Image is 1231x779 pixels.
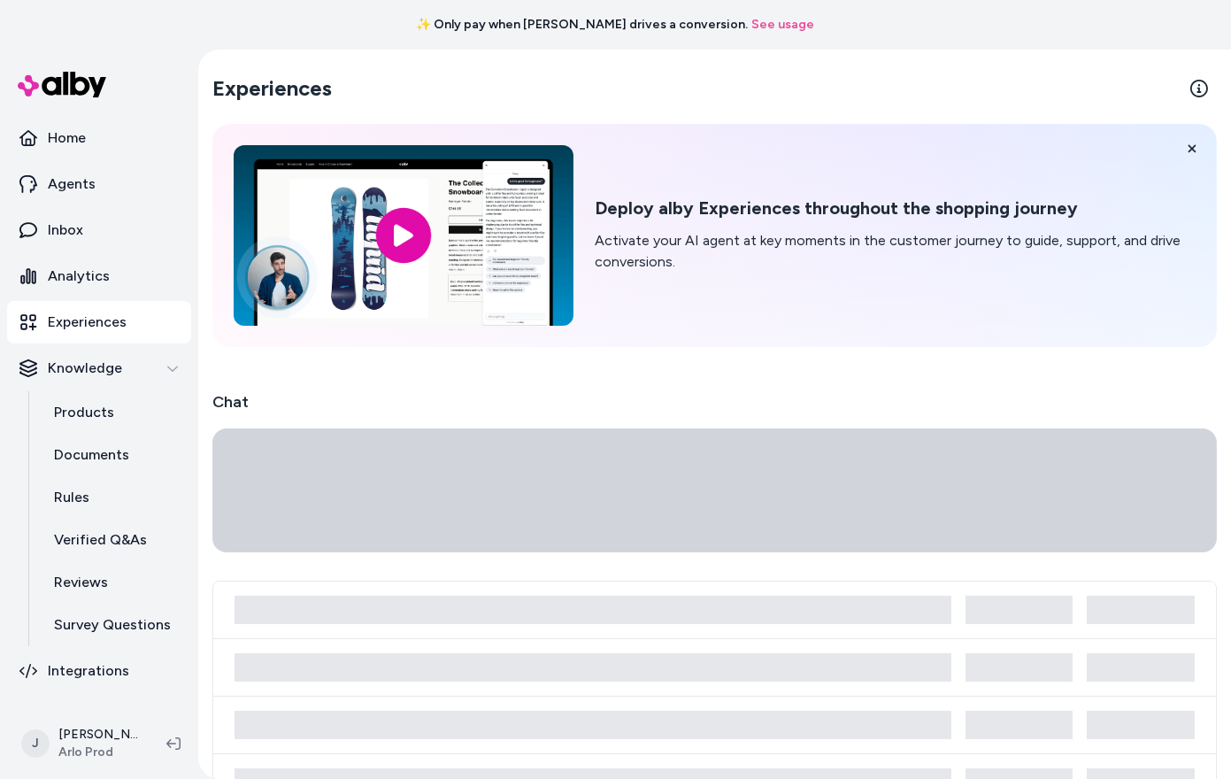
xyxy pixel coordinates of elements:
p: Home [48,127,86,149]
a: Agents [7,163,191,205]
p: Reviews [54,572,108,593]
a: Products [36,391,191,434]
h2: Deploy alby Experiences throughout the shopping journey [595,197,1196,220]
p: Activate your AI agent at key moments in the customer journey to guide, support, and drive conver... [595,230,1196,273]
a: Home [7,117,191,159]
h2: Experiences [212,74,332,103]
p: [PERSON_NAME] [58,726,138,744]
a: Integrations [7,650,191,692]
p: Rules [54,487,89,508]
p: Experiences [48,312,127,333]
a: Survey Questions [36,604,191,646]
a: Rules [36,476,191,519]
a: Reviews [36,561,191,604]
p: Verified Q&As [54,529,147,551]
p: Products [54,402,114,423]
a: Inbox [7,209,191,251]
p: Integrations [48,660,129,682]
h2: Chat [212,389,1217,414]
p: Documents [54,444,129,466]
a: Verified Q&As [36,519,191,561]
img: alby Logo [18,72,106,97]
a: Documents [36,434,191,476]
p: Agents [48,174,96,195]
p: Inbox [48,220,83,241]
span: ✨ Only pay when [PERSON_NAME] drives a conversion. [417,16,749,34]
a: See usage [752,16,815,34]
p: Analytics [48,266,110,287]
p: Knowledge [48,358,122,379]
a: Experiences [7,301,191,343]
span: J [21,729,50,758]
span: Arlo Prod [58,744,138,761]
a: Analytics [7,255,191,297]
button: J[PERSON_NAME]Arlo Prod [11,715,152,772]
p: Survey Questions [54,614,171,636]
button: Knowledge [7,347,191,389]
